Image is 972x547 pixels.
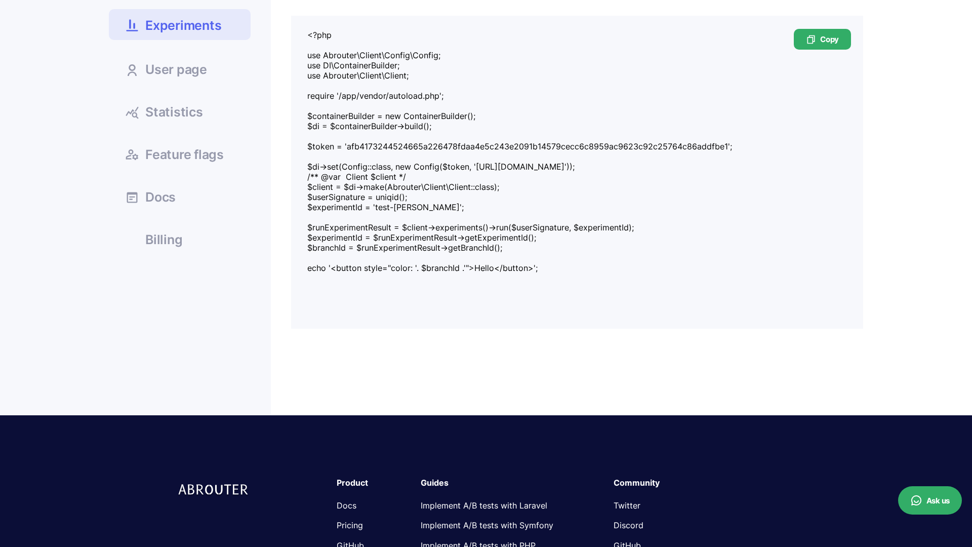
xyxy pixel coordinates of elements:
[337,500,356,511] a: Docs
[109,9,251,40] a: Experiments
[421,477,603,489] div: Guides
[421,500,547,511] a: Implement A/B tests with Laravel
[614,477,795,489] div: Community
[109,98,251,125] a: Statistics
[145,233,182,246] span: Billing
[145,17,221,34] span: Experiments
[145,63,207,76] span: User page
[145,106,203,119] span: Statistics
[614,500,640,511] a: Twitter
[109,225,251,253] a: Billing
[898,486,962,515] button: Ask us
[145,191,176,204] span: Docs
[177,477,252,500] img: logo
[109,183,251,210] a: Docs
[614,520,643,530] a: Discord
[109,55,251,83] a: User page
[337,477,411,489] div: Product
[307,30,847,283] textarea: <?php use Abrouter\Client\Config\Config; use DI\ContainerBuilder; use Abrouter\Client\Client; req...
[145,148,224,161] span: Feature flags
[109,140,251,168] a: Feature flags
[337,520,363,530] a: Pricing
[421,520,553,530] a: Implement A/B tests with Symfony
[794,29,851,50] div: Copy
